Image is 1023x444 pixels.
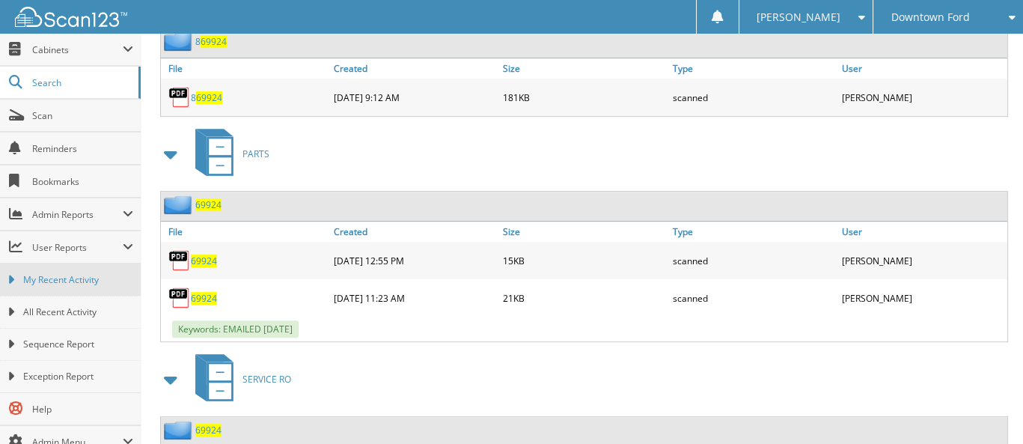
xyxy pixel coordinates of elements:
[838,246,1007,276] div: [PERSON_NAME]
[669,283,838,313] div: scanned
[32,76,131,89] span: Search
[499,82,668,112] div: 181KB
[242,373,291,386] span: SERVICE RO
[168,287,191,309] img: PDF.png
[23,338,133,351] span: Sequence Report
[757,13,840,22] span: [PERSON_NAME]
[161,222,330,242] a: File
[191,91,222,104] a: 869924
[164,195,195,214] img: folder2.png
[499,58,668,79] a: Size
[838,222,1007,242] a: User
[499,246,668,276] div: 15KB
[195,35,227,48] a: 869924
[168,86,191,109] img: PDF.png
[23,305,133,319] span: All Recent Activity
[330,82,499,112] div: [DATE] 9:12 AM
[32,403,133,416] span: Help
[838,58,1007,79] a: User
[196,91,222,104] span: 69924
[191,255,217,267] a: 69924
[242,148,269,160] span: PARTS
[195,424,222,437] a: 69924
[838,82,1007,112] div: [PERSON_NAME]
[32,142,133,155] span: Reminders
[32,175,133,188] span: Bookmarks
[669,58,838,79] a: Type
[15,7,127,27] img: scan123-logo-white.svg
[891,13,970,22] span: Downtown Ford
[23,273,133,287] span: My Recent Activity
[161,58,330,79] a: File
[330,283,499,313] div: [DATE] 11:23 AM
[32,43,123,56] span: Cabinets
[172,320,299,338] span: Keywords: EMAILED [DATE]
[32,208,123,221] span: Admin Reports
[669,82,838,112] div: scanned
[669,222,838,242] a: Type
[499,283,668,313] div: 21KB
[164,32,195,51] img: folder2.png
[838,283,1007,313] div: [PERSON_NAME]
[186,124,269,183] a: PARTS
[32,241,123,254] span: User Reports
[164,421,195,440] img: folder2.png
[168,249,191,272] img: PDF.png
[186,350,291,409] a: SERVICE RO
[499,222,668,242] a: Size
[23,370,133,383] span: Exception Report
[330,58,499,79] a: Created
[330,246,499,276] div: [DATE] 12:55 PM
[669,246,838,276] div: scanned
[330,222,499,242] a: Created
[195,198,222,211] a: 69924
[201,35,227,48] span: 69924
[32,109,133,122] span: Scan
[191,292,217,305] a: 69924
